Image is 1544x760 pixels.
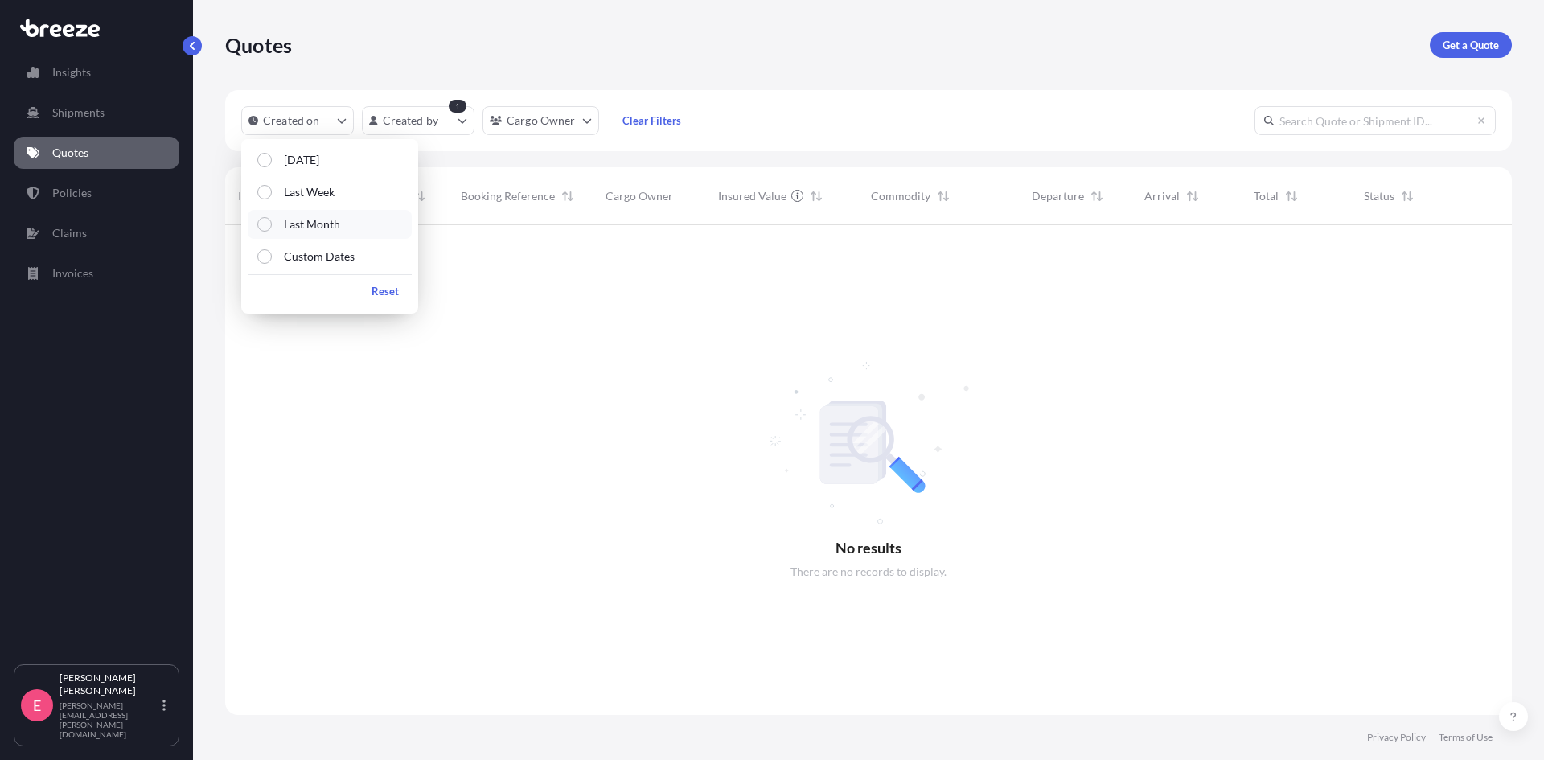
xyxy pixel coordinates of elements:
[1398,187,1417,206] button: Sort
[1087,187,1107,206] button: Sort
[622,113,681,129] p: Clear Filters
[1367,731,1426,744] a: Privacy Policy
[14,217,179,249] a: Claims
[60,672,159,697] p: [PERSON_NAME] [PERSON_NAME]
[461,188,555,204] span: Booking Reference
[14,257,179,290] a: Invoices
[1183,187,1202,206] button: Sort
[52,105,105,121] p: Shipments
[248,178,412,207] button: Last Week
[1144,188,1180,204] span: Arrival
[607,108,697,134] button: Clear Filters
[284,249,355,265] p: Custom Dates
[33,697,41,713] span: E
[1364,188,1394,204] span: Status
[383,113,439,129] p: Created by
[1430,32,1512,58] a: Get a Quote
[482,106,599,135] button: cargoOwner Filter options
[449,100,466,113] div: 1
[1032,188,1084,204] span: Departure
[60,700,159,739] p: [PERSON_NAME][EMAIL_ADDRESS][PERSON_NAME][DOMAIN_NAME]
[284,184,335,200] p: Last Week
[52,185,92,201] p: Policies
[284,152,319,168] p: [DATE]
[1254,106,1496,135] input: Search Quote or Shipment ID...
[52,265,93,281] p: Invoices
[558,187,577,206] button: Sort
[248,242,412,271] button: Custom Dates
[1254,188,1279,204] span: Total
[248,146,412,271] div: Select Option
[263,113,320,129] p: Created on
[409,187,429,206] button: Sort
[14,97,179,129] a: Shipments
[362,106,474,135] button: createdBy Filter options
[238,188,250,204] span: ID
[241,139,418,314] div: createdOn Filter options
[507,113,576,129] p: Cargo Owner
[807,187,826,206] button: Sort
[359,278,412,304] button: Reset
[1282,187,1301,206] button: Sort
[934,187,953,206] button: Sort
[248,210,412,239] button: Last Month
[871,188,930,204] span: Commodity
[1443,37,1499,53] p: Get a Quote
[52,145,88,161] p: Quotes
[52,64,91,80] p: Insights
[284,216,340,232] p: Last Month
[52,225,87,241] p: Claims
[718,188,786,204] span: Insured Value
[1439,731,1493,744] a: Terms of Use
[248,146,412,175] button: [DATE]
[241,106,354,135] button: createdOn Filter options
[14,56,179,88] a: Insights
[606,188,673,204] span: Cargo Owner
[14,177,179,209] a: Policies
[372,283,399,299] p: Reset
[14,137,179,169] a: Quotes
[225,32,292,58] p: Quotes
